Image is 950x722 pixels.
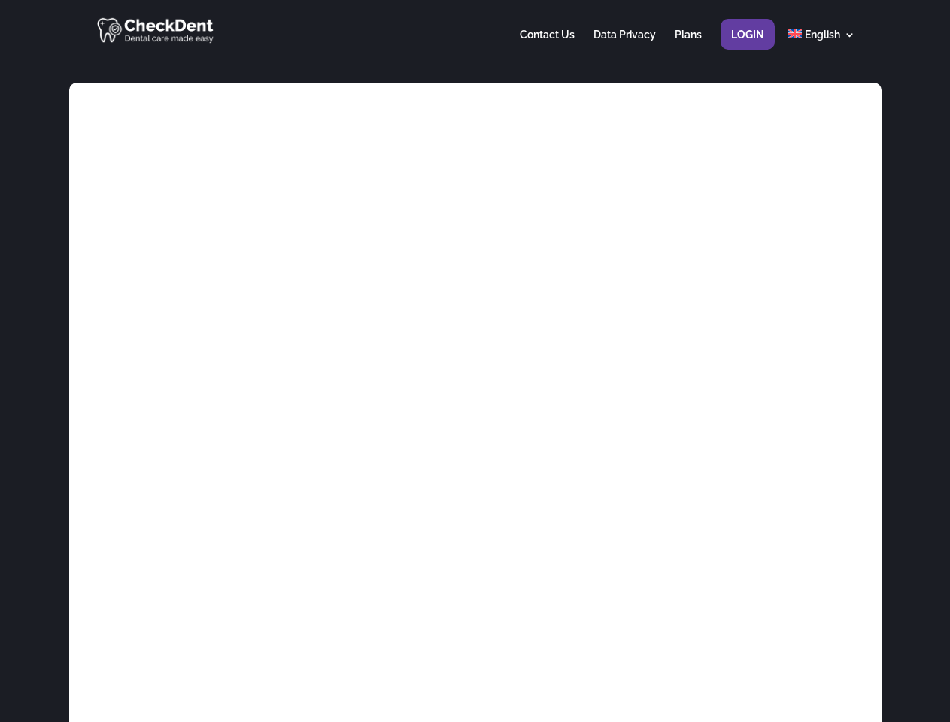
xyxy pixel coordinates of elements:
[788,29,855,59] a: English
[675,29,702,59] a: Plans
[520,29,575,59] a: Contact Us
[805,29,840,41] span: English
[97,15,215,44] img: CheckDent AI
[731,29,764,59] a: Login
[593,29,656,59] a: Data Privacy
